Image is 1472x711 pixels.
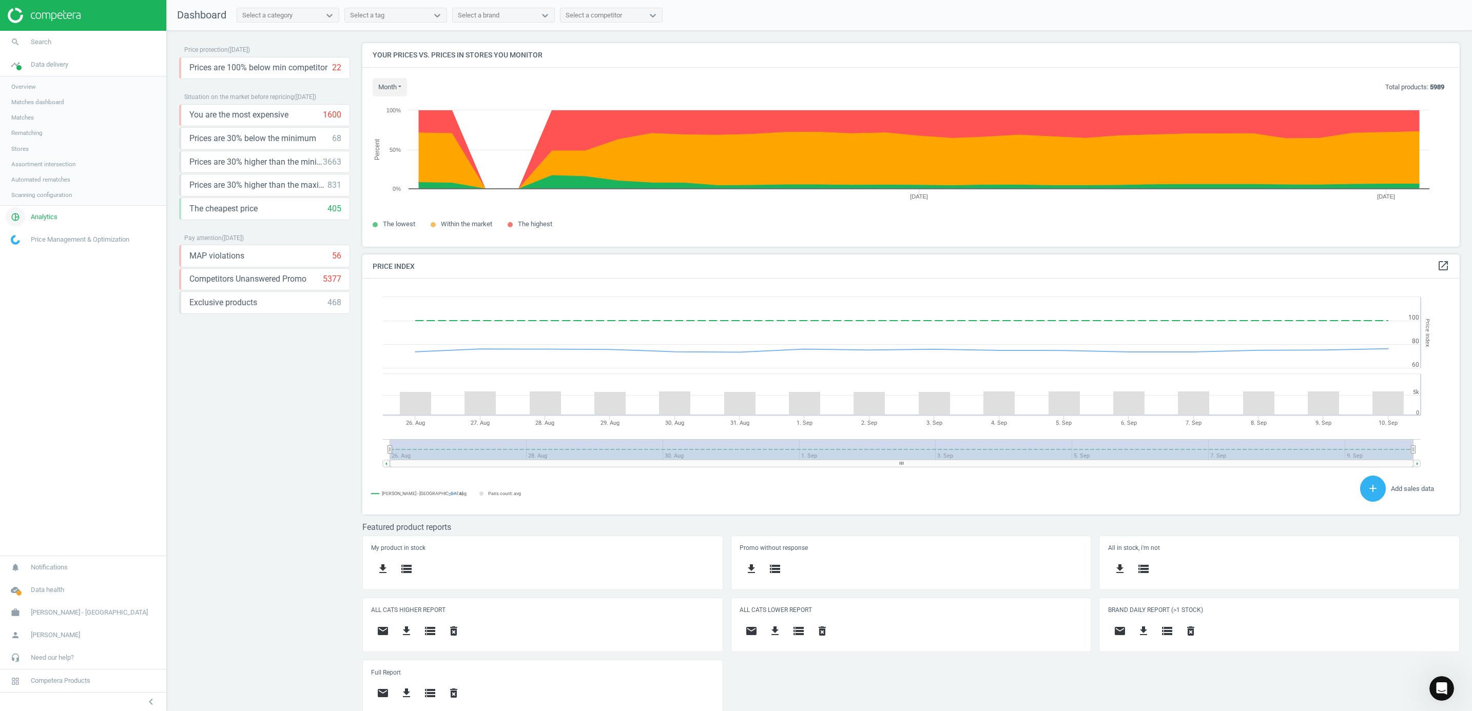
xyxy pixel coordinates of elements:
i: add [1367,482,1379,495]
i: pie_chart_outlined [6,207,25,227]
tspan: [PERSON_NAME] - [GEOGRAPHIC_DATA] [382,491,463,496]
span: Need our help? [31,653,74,662]
button: get_app [371,557,395,581]
tspan: Pairs count: avg [488,491,521,496]
button: delete_forever [810,619,834,643]
span: Scanning configuration [11,191,72,199]
i: headset_mic [6,648,25,667]
h5: ALL CATS HIGHER REPORT [371,606,714,614]
button: Send a message… [176,332,192,348]
tspan: 29. Aug [601,420,619,426]
button: delete_forever [442,619,466,643]
i: notifications [6,558,25,577]
img: wGWNvw8QSZomAAAAABJRU5ErkJggg== [11,235,20,245]
button: Home [161,4,180,24]
div: Select a competitor [566,11,622,20]
h5: All in stock, i'm not [1108,544,1451,551]
span: MAP violations [189,250,244,262]
h1: Operator [50,5,86,13]
i: delete_forever [1185,625,1197,637]
text: 5k [1413,389,1419,396]
div: Tickets are now reflected in the Workspace, as for the incorrect URL - you should've received an ... [16,144,160,214]
div: Kateryna says… [8,138,197,229]
div: Operator says… [8,298,197,331]
span: The highest [518,220,552,228]
img: Profile image for Operator [29,6,46,22]
tspan: 3. Sep [926,420,942,426]
div: Help [PERSON_NAME] understand how they’re doing: [16,304,160,324]
tspan: 30. Aug [665,420,684,426]
span: Rematching [11,129,43,137]
tspan: 4. Sep [991,420,1007,426]
div: 831 [327,180,341,191]
div: Han says… [8,107,197,138]
div: 405 [327,203,341,214]
p: The team can also help [50,13,128,23]
tspan: 5. Sep [1056,420,1072,426]
div: Close [180,4,199,23]
h5: BRAND DAILY REPORT (>1 STOCK) [1108,606,1451,614]
i: storage [1137,563,1150,575]
i: timeline [6,55,25,74]
tspan: [DATE] [1377,193,1395,200]
span: [PERSON_NAME] - [GEOGRAPHIC_DATA] [31,608,148,617]
tspan: 8. Sep [1251,420,1267,426]
tspan: 2. Sep [861,420,877,426]
h4: Your prices vs. prices in stores you monitor [362,43,1460,67]
i: search [6,32,25,52]
span: Prices are 100% below min competitor [189,62,327,73]
button: storage [1132,557,1155,581]
button: storage [763,557,787,581]
button: email [740,619,763,643]
div: Help [PERSON_NAME] understand how they’re doing: [8,298,168,330]
button: get_app [395,619,418,643]
div: [DATE] [8,93,197,107]
span: Price Management & Optimization [31,235,129,244]
button: get_app [395,681,418,705]
i: get_app [769,625,781,637]
span: Competitors Unanswered Promo [189,273,306,285]
span: Assortment intersection [11,160,75,168]
div: thank you so much [112,107,197,130]
tspan: Price Index [1424,319,1431,347]
tspan: 7. Sep [1186,420,1202,426]
textarea: Message… [9,314,197,332]
h5: ALL CATS LOWER REPORT [740,606,1082,614]
button: month [373,78,407,96]
i: storage [1161,625,1173,637]
button: email [371,619,395,643]
button: go back [7,4,26,24]
tspan: 28. Aug [535,420,554,426]
span: Pay attention [184,234,222,242]
div: 68 [332,133,341,144]
span: Search [31,37,51,47]
i: person [6,625,25,645]
tspan: 6. Sep [1121,420,1137,426]
text: 80 [1412,338,1419,345]
button: get_app [740,557,763,581]
i: get_app [1137,625,1150,637]
i: delete_forever [816,625,828,637]
tspan: 9. Sep [1315,420,1331,426]
button: chevron_left [138,695,164,708]
button: email [1108,619,1132,643]
h5: My product in stock [371,544,714,551]
button: storage [418,681,442,705]
i: email [377,687,389,699]
i: cloud_done [6,580,25,600]
span: ( [DATE] ) [228,46,250,53]
span: Prices are 30% higher than the minimum [189,156,323,168]
div: Kateryna says… [8,33,197,93]
button: storage [1155,619,1179,643]
span: ( [DATE] ) [222,234,244,242]
span: Exclusive products [189,297,257,308]
span: Analytics [31,212,57,222]
button: delete_forever [1179,619,1203,643]
span: Data delivery [31,60,68,69]
button: get_app [1132,619,1155,643]
span: The lowest [383,220,415,228]
div: Han says… [8,229,197,260]
span: Notifications [31,563,68,572]
iframe: Intercom live chat [1429,676,1454,701]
